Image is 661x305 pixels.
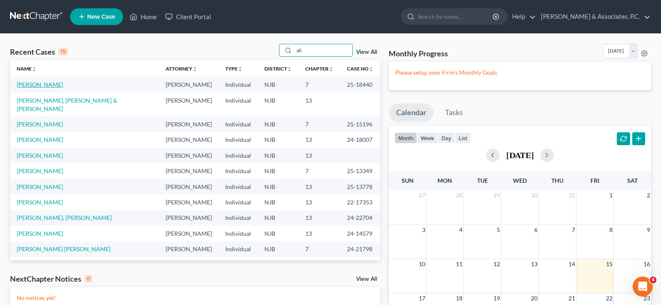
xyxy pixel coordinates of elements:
td: NJB [258,179,299,194]
a: [PERSON_NAME] [17,136,63,143]
a: Typeunfold_more [225,66,243,72]
td: 25-18440 [340,77,380,92]
span: 15 [605,259,613,269]
span: 11 [455,259,463,269]
td: NJB [258,116,299,132]
span: 10 [418,259,426,269]
a: View All [356,276,377,282]
td: [PERSON_NAME] [159,77,219,92]
td: 24-21798 [340,242,380,257]
a: Nameunfold_more [17,66,37,72]
td: [PERSON_NAME] [159,194,219,210]
td: NJB [258,77,299,92]
td: 25-15196 [340,116,380,132]
span: 22 [605,293,613,303]
a: [PERSON_NAME] [PERSON_NAME] [17,245,111,252]
td: Individual [219,210,258,226]
i: unfold_more [238,67,243,72]
td: Individual [219,93,258,116]
td: NJB [258,210,299,226]
td: NJB [258,132,299,148]
td: 7 [299,257,340,272]
p: Please setup your Firm's Monthly Goals [395,68,644,77]
td: 24-14579 [340,226,380,241]
span: 16 [643,259,651,269]
span: 8 [608,225,613,235]
td: Individual [219,132,258,148]
p: No notices yet! [17,294,374,302]
span: 30 [530,190,538,200]
td: [PERSON_NAME] [159,148,219,163]
iframe: Intercom live chat [633,277,653,297]
a: Tasks [437,103,470,122]
td: 13 [299,132,340,148]
td: [PERSON_NAME] [159,257,219,272]
td: 22-17353 [340,194,380,210]
span: 4 [458,225,463,235]
span: Mon [437,177,452,184]
div: NextChapter Notices [10,274,92,284]
span: 9 [646,225,651,235]
td: NJB [258,242,299,257]
span: 14 [568,259,576,269]
td: 13 [299,194,340,210]
span: 23 [643,293,651,303]
td: 24-22704 [340,210,380,226]
td: Individual [219,194,258,210]
span: 18 [455,293,463,303]
td: Individual [219,179,258,194]
a: [PERSON_NAME], [PERSON_NAME] & [PERSON_NAME] [17,97,117,112]
a: Chapterunfold_more [305,66,334,72]
span: Tue [477,177,488,184]
a: [PERSON_NAME] & Associates, P.C. [537,9,651,24]
div: Recent Cases [10,47,68,57]
td: 13 [299,179,340,194]
h2: [DATE] [506,151,534,159]
td: [PERSON_NAME] [159,242,219,257]
td: 7 [299,116,340,132]
h3: Monthly Progress [389,48,448,58]
span: 2 [646,190,651,200]
a: [PERSON_NAME] [17,230,63,237]
td: NJB [258,257,299,272]
a: [PERSON_NAME] [17,81,63,88]
td: 25-13778 [340,179,380,194]
td: NJB [258,226,299,241]
td: Individual [219,148,258,163]
a: View All [356,49,377,55]
span: 12 [493,259,501,269]
td: Individual [219,242,258,257]
a: Districtunfold_more [264,66,292,72]
span: 4 [650,277,656,283]
td: [PERSON_NAME] [159,226,219,241]
a: [PERSON_NAME] [17,167,63,174]
td: 25-13349 [340,163,380,179]
td: 13 [299,226,340,241]
span: 13 [530,259,538,269]
td: NJB [258,163,299,179]
i: unfold_more [192,67,197,72]
td: 7 [299,77,340,92]
i: unfold_more [329,67,334,72]
span: Sat [627,177,638,184]
span: 19 [493,293,501,303]
a: Calendar [389,103,434,122]
td: Individual [219,77,258,92]
td: [PERSON_NAME] [159,132,219,148]
td: Individual [219,163,258,179]
td: 13 [299,210,340,226]
i: unfold_more [287,67,292,72]
button: week [417,132,438,144]
td: NJB [258,148,299,163]
td: [PERSON_NAME] [159,179,219,194]
td: [PERSON_NAME] [159,93,219,116]
span: 6 [533,225,538,235]
span: 31 [568,190,576,200]
a: Help [508,9,536,24]
span: Sun [402,177,414,184]
button: day [438,132,455,144]
span: 28 [455,190,463,200]
td: 13 [299,148,340,163]
td: 24-18007 [340,132,380,148]
td: NJB [258,93,299,116]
